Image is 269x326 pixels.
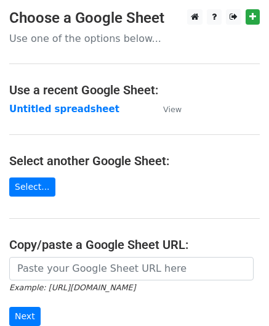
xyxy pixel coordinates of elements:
input: Paste your Google Sheet URL here [9,257,254,280]
input: Next [9,307,41,326]
small: View [163,105,182,114]
a: Select... [9,177,55,197]
a: Untitled spreadsheet [9,104,119,115]
h4: Copy/paste a Google Sheet URL: [9,237,260,252]
a: View [151,104,182,115]
h4: Select another Google Sheet: [9,153,260,168]
small: Example: [URL][DOMAIN_NAME] [9,283,135,292]
h3: Choose a Google Sheet [9,9,260,27]
h4: Use a recent Google Sheet: [9,83,260,97]
p: Use one of the options below... [9,32,260,45]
